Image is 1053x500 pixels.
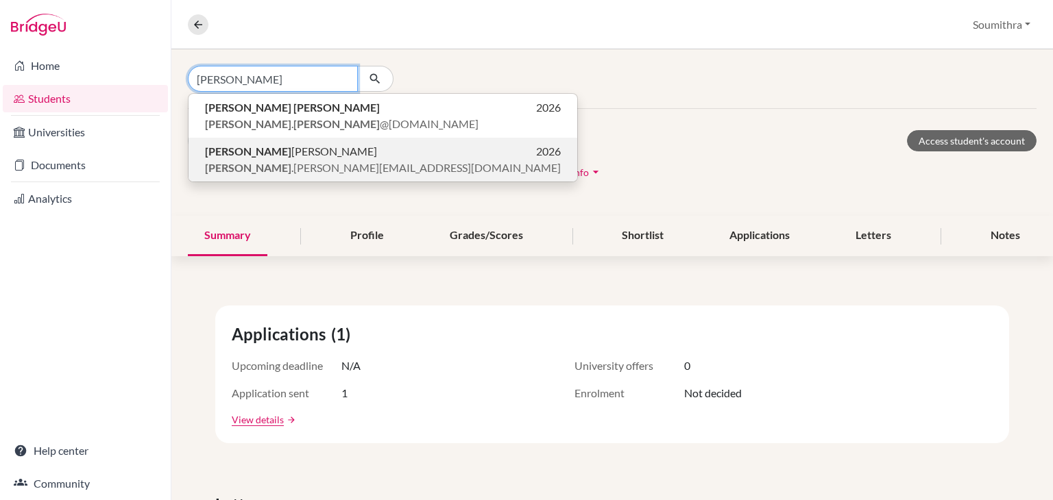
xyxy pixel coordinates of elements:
[3,118,168,146] a: Universities
[205,117,291,130] b: [PERSON_NAME]
[3,470,168,497] a: Community
[284,415,296,425] a: arrow_forward
[205,116,479,132] span: . @[DOMAIN_NAME]
[3,185,168,212] a: Analytics
[574,385,684,401] span: Enrolment
[974,216,1037,256] div: Notes
[232,358,341,374] span: Upcoming deadline
[3,52,168,79] a: Home
[684,358,690,374] span: 0
[205,160,561,176] span: .[PERSON_NAME][EMAIL_ADDRESS][DOMAIN_NAME]
[334,216,400,256] div: Profile
[907,130,1037,151] a: Access student's account
[205,101,291,114] b: [PERSON_NAME]
[232,385,341,401] span: Application sent
[331,322,356,347] span: (1)
[293,101,380,114] b: [PERSON_NAME]
[536,143,561,160] span: 2026
[293,117,380,130] b: [PERSON_NAME]
[188,216,267,256] div: Summary
[3,437,168,464] a: Help center
[205,143,377,160] span: [PERSON_NAME]
[341,358,361,374] span: N/A
[589,165,603,179] i: arrow_drop_down
[684,385,742,401] span: Not decided
[433,216,540,256] div: Grades/Scores
[713,216,806,256] div: Applications
[205,161,291,174] b: [PERSON_NAME]
[232,412,284,427] a: View details
[232,322,331,347] span: Applications
[574,358,684,374] span: University offers
[189,138,577,182] button: [PERSON_NAME][PERSON_NAME]2026[PERSON_NAME].[PERSON_NAME][EMAIL_ADDRESS][DOMAIN_NAME]
[11,14,66,36] img: Bridge-U
[341,385,348,401] span: 1
[3,85,168,112] a: Students
[205,145,291,158] b: [PERSON_NAME]
[536,99,561,116] span: 2026
[189,94,577,138] button: [PERSON_NAME] [PERSON_NAME]2026[PERSON_NAME].[PERSON_NAME]@[DOMAIN_NAME]
[839,216,908,256] div: Letters
[605,216,680,256] div: Shortlist
[188,66,358,92] input: Find student by name...
[967,12,1037,38] button: Soumithra
[3,151,168,179] a: Documents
